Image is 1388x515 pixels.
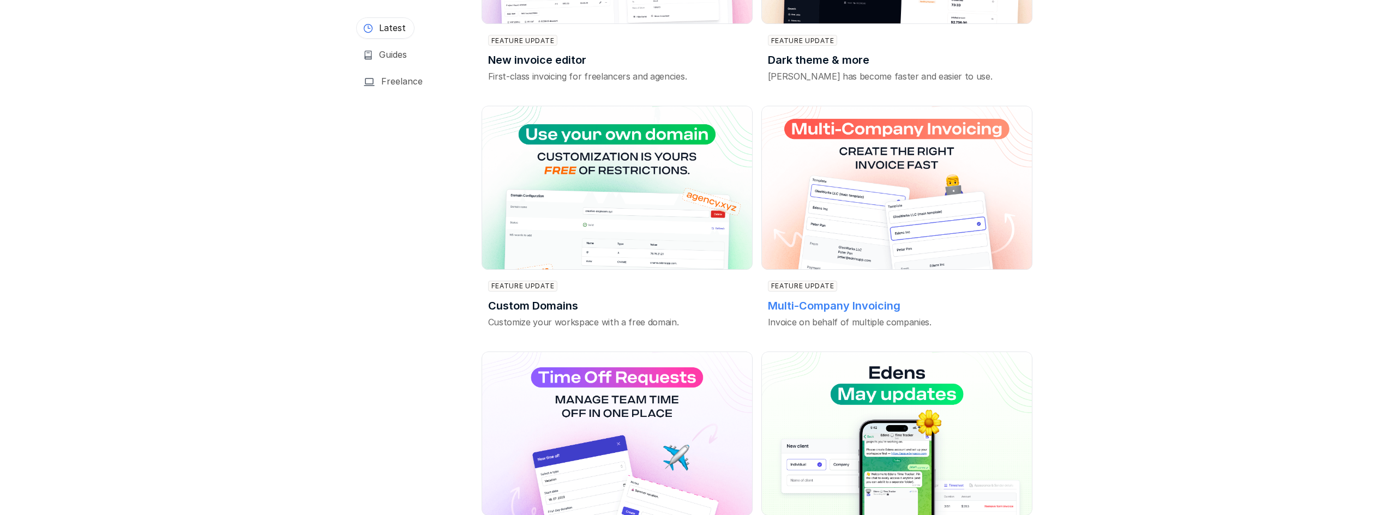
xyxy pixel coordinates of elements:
p: [PERSON_NAME] has become faster and easier to use. [768,70,1019,84]
p: Customize your workspace with a free domain. [488,316,740,330]
p: Invoice on behalf of multiple companies. [768,316,1019,330]
a: Feature updateCustom DomainsCustomize your workspace with a free domain. [482,106,753,343]
p: Feature update [771,282,834,290]
a: Guides [356,44,416,65]
h3: Latest [379,22,406,34]
a: Latest [356,17,414,39]
p: Feature update [491,282,555,290]
p: Feature update [491,37,555,45]
a: Multi-Company InvoicingFeature updateMulti-Company InvoicingInvoice on behalf of multiple companies. [761,106,1032,343]
h3: Custom Domains [488,298,740,313]
h3: Guides [379,49,407,60]
h3: Multi-Company Invoicing [768,298,1019,313]
h3: New invoice editor [488,52,740,68]
h3: Dark theme & more [768,52,1019,68]
a: Freelance [356,71,431,92]
p: First-class invoicing for freelancers and agencies. [488,70,740,84]
img: Multi-Company Invoicing [761,106,1032,270]
h3: Freelance [381,75,423,87]
p: Feature update [771,37,834,45]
